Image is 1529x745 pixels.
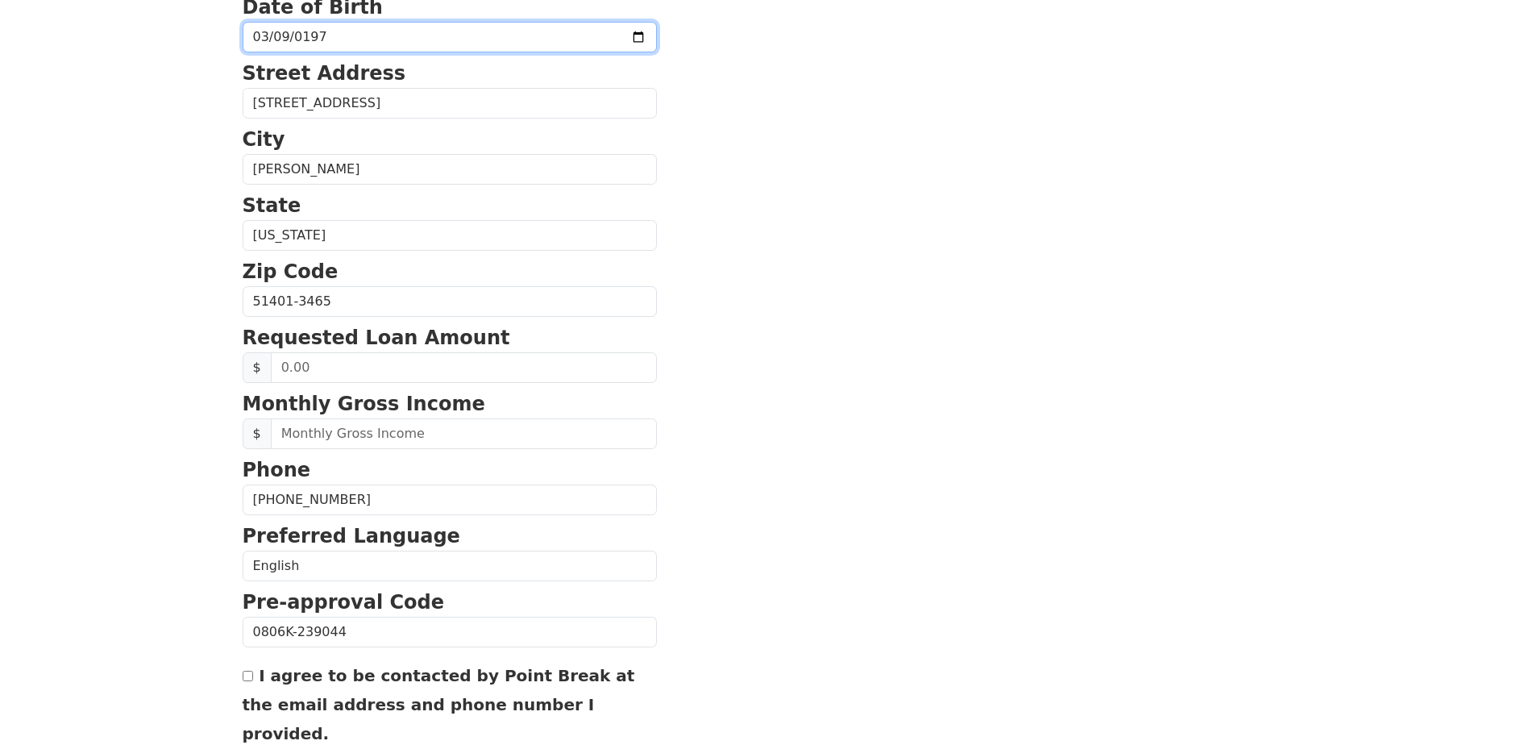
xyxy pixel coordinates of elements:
[243,154,657,185] input: City
[243,617,657,647] input: Pre-approval Code
[243,389,657,418] p: Monthly Gross Income
[243,327,510,349] strong: Requested Loan Amount
[243,260,339,283] strong: Zip Code
[243,286,657,317] input: Zip Code
[243,525,460,547] strong: Preferred Language
[243,591,445,614] strong: Pre-approval Code
[243,194,301,217] strong: State
[243,352,272,383] span: $
[271,418,657,449] input: Monthly Gross Income
[243,128,285,151] strong: City
[243,418,272,449] span: $
[243,62,406,85] strong: Street Address
[271,352,657,383] input: 0.00
[243,459,311,481] strong: Phone
[243,485,657,515] input: Phone
[243,88,657,119] input: Street Address
[243,666,635,743] label: I agree to be contacted by Point Break at the email address and phone number I provided.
